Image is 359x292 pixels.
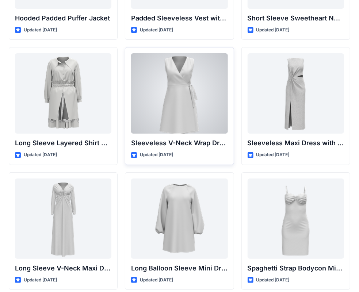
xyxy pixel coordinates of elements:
[248,263,344,273] p: Spaghetti Strap Bodycon Mini Dress with Bust Detail
[140,26,173,34] p: Updated [DATE]
[131,13,228,23] p: Padded Sleeveless Vest with Stand Collar
[131,138,228,148] p: Sleeveless V-Neck Wrap Dress
[140,276,173,284] p: Updated [DATE]
[131,53,228,134] a: Sleeveless V-Neck Wrap Dress
[15,263,111,273] p: Long Sleeve V-Neck Maxi Dress with Twisted Detail
[15,13,111,23] p: Hooded Padded Puffer Jacket
[256,26,290,34] p: Updated [DATE]
[248,53,344,134] a: Sleeveless Maxi Dress with Twist Detail and Slit
[131,263,228,273] p: Long Balloon Sleeve Mini Dress
[248,138,344,148] p: Sleeveless Maxi Dress with Twist Detail and Slit
[24,151,57,159] p: Updated [DATE]
[131,178,228,259] a: Long Balloon Sleeve Mini Dress
[15,178,111,259] a: Long Sleeve V-Neck Maxi Dress with Twisted Detail
[248,178,344,259] a: Spaghetti Strap Bodycon Mini Dress with Bust Detail
[256,151,290,159] p: Updated [DATE]
[24,26,57,34] p: Updated [DATE]
[24,276,57,284] p: Updated [DATE]
[15,53,111,134] a: Long Sleeve Layered Shirt Dress with Drawstring Waist
[256,276,290,284] p: Updated [DATE]
[15,138,111,148] p: Long Sleeve Layered Shirt Dress with Drawstring Waist
[248,13,344,23] p: Short Sleeve Sweetheart Neckline Mini Dress with Textured Bodice
[140,151,173,159] p: Updated [DATE]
